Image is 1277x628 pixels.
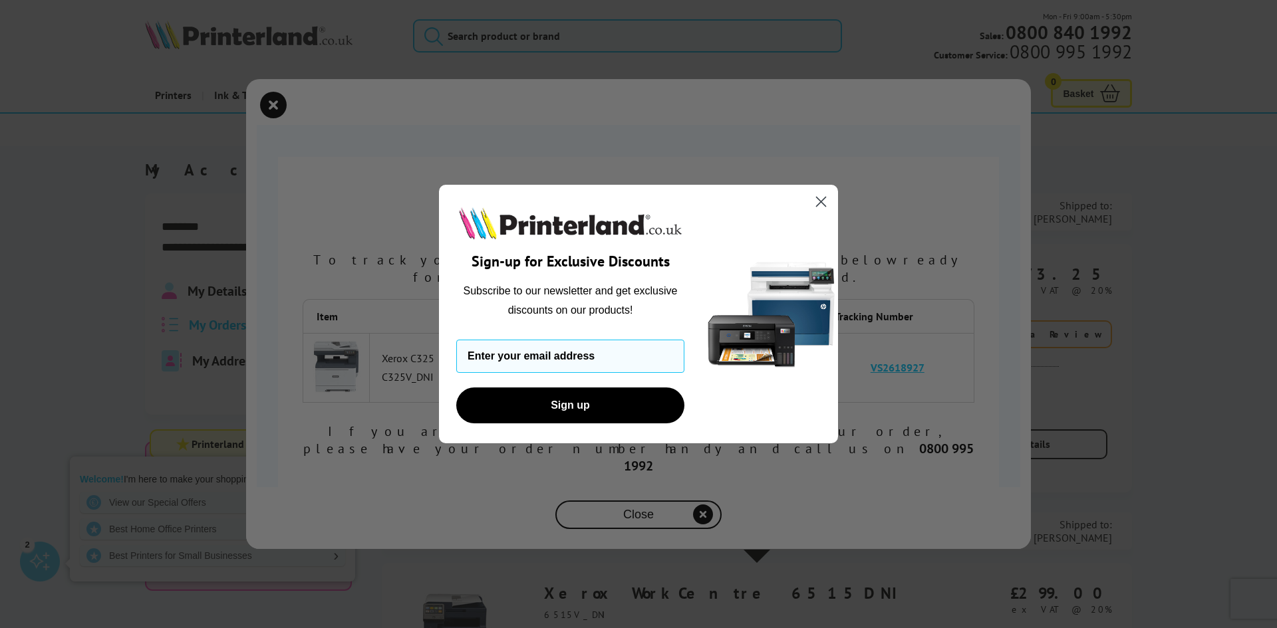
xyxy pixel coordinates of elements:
button: Close dialog [809,190,833,213]
img: 5290a21f-4df8-4860-95f4-ea1e8d0e8904.png [705,185,838,443]
span: Subscribe to our newsletter and get exclusive discounts on our products! [464,285,678,315]
img: Printerland.co.uk [456,205,684,242]
button: Sign up [456,387,684,423]
span: Sign-up for Exclusive Discounts [472,252,670,270]
input: Enter your email address [456,340,684,373]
